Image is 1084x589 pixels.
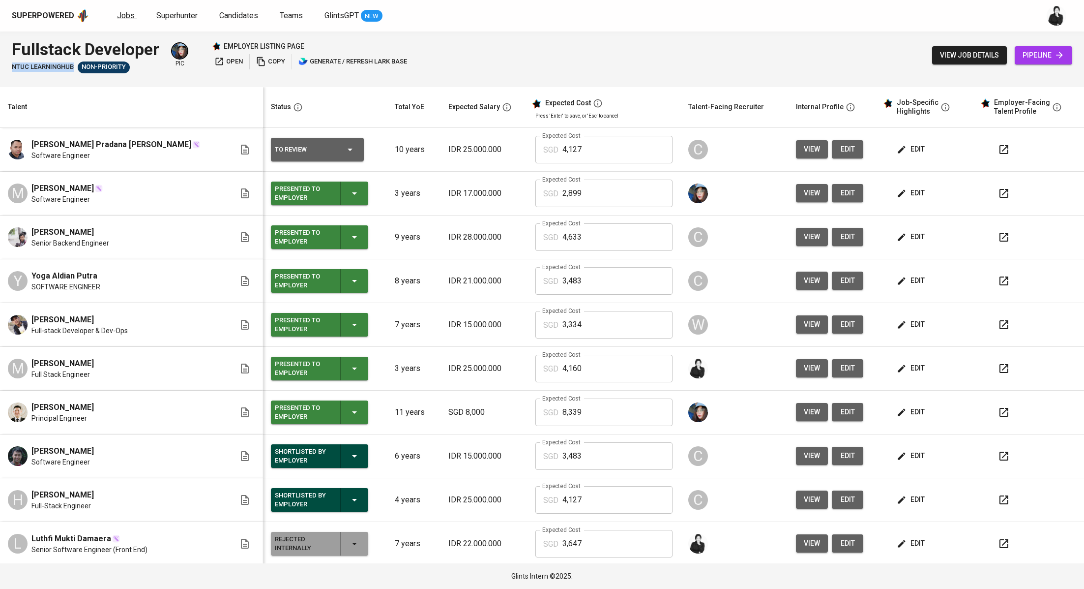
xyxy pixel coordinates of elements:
div: M [8,184,28,203]
button: open [212,54,245,69]
button: edit [832,534,863,553]
button: edit [832,228,863,246]
button: view [796,272,828,290]
span: edit [840,406,855,418]
img: Aldo Abellto [8,227,28,247]
span: GlintsGPT [324,11,359,20]
a: edit [832,272,863,290]
button: edit [832,447,863,465]
span: edit [840,231,855,243]
span: [PERSON_NAME] [31,358,94,370]
p: 3 years [395,187,433,199]
button: edit [832,491,863,509]
span: edit [840,362,855,374]
span: edit [899,318,925,331]
p: 10 years [395,144,433,155]
span: edit [899,275,925,287]
span: Software Engineer [31,194,90,204]
p: 8 years [395,275,433,287]
button: edit [895,315,929,334]
span: edit [840,187,855,199]
button: Presented to Employer [271,313,368,337]
img: diazagista@glints.com [172,43,187,59]
p: IDR 17.000.000 [448,187,519,199]
p: SGD [543,451,558,463]
img: Glints Star [212,42,221,51]
span: view [804,362,820,374]
p: SGD 8,000 [448,406,519,418]
span: [PERSON_NAME] [31,226,94,238]
button: edit [832,403,863,421]
a: Superpoweredapp logo [12,8,89,23]
button: edit [895,272,929,290]
div: Talent [8,101,27,113]
span: pipeline [1023,49,1064,62]
img: app logo [76,8,89,23]
span: Senior Backend Engineer [31,238,109,248]
div: Presented to Employer [275,270,332,292]
p: SGD [543,363,558,375]
div: L [8,534,28,554]
p: 11 years [395,406,433,418]
span: [PERSON_NAME] [31,183,94,194]
img: Devin Pradana Rachman [8,140,28,159]
span: view job details [940,49,999,62]
div: Internal Profile [796,101,844,113]
span: edit [840,494,855,506]
button: edit [895,184,929,202]
a: pipeline [1015,46,1072,64]
img: glints_star.svg [883,98,893,108]
p: employer listing page [224,41,304,51]
button: edit [895,403,929,421]
button: edit [895,359,929,377]
span: edit [840,318,855,331]
div: H [8,490,28,510]
span: Jobs [117,11,135,20]
span: edit [899,143,925,155]
p: 7 years [395,538,433,550]
button: copy [254,54,288,69]
span: Yoga Aldian Putra [31,270,97,282]
a: Teams [280,10,305,22]
p: IDR 15.000.000 [448,319,519,331]
button: Presented to Employer [271,225,368,249]
p: IDR 28.000.000 [448,231,519,243]
p: SGD [543,276,558,287]
button: view job details [932,46,1007,64]
button: view [796,315,828,334]
button: edit [832,359,863,377]
img: diazagista@glints.com [688,403,708,422]
p: 7 years [395,319,433,331]
p: IDR 25.000.000 [448,144,519,155]
div: Shortlisted by Employer [275,489,332,511]
span: edit [899,494,925,506]
p: IDR 21.000.000 [448,275,519,287]
div: Presented to Employer [275,226,332,248]
div: C [688,490,708,510]
span: view [804,143,820,155]
span: NEW [361,11,382,21]
span: edit [840,537,855,550]
span: [PERSON_NAME] [31,489,94,501]
span: Superhunter [156,11,198,20]
button: edit [895,228,929,246]
a: edit [832,140,863,158]
p: IDR 15.000.000 [448,450,519,462]
span: Full Stack Engineer [31,370,90,379]
div: Presented to Employer [275,358,332,379]
img: Andi Satria [8,403,28,422]
button: view [796,184,828,202]
span: view [804,537,820,550]
a: Jobs [117,10,137,22]
p: 9 years [395,231,433,243]
img: medwi@glints.com [1047,6,1066,26]
span: edit [899,406,925,418]
button: Shortlisted by Employer [271,488,368,512]
span: Principal Engineer [31,413,87,423]
a: edit [832,184,863,202]
button: Presented to Employer [271,269,368,293]
p: IDR 25.000.000 [448,363,519,374]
